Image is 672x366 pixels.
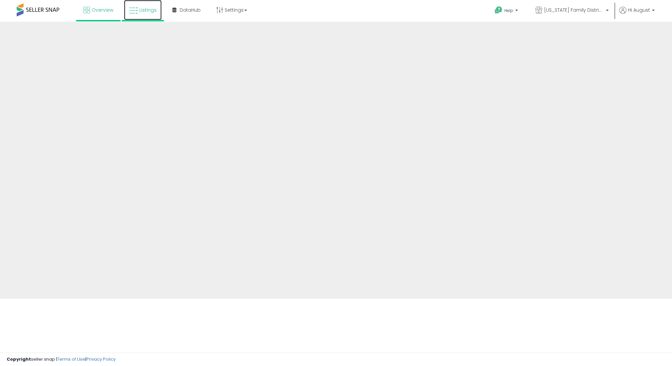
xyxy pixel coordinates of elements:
i: Get Help [494,6,503,14]
span: Hi August [628,7,650,13]
span: Listings [139,7,157,13]
span: Overview [92,7,113,13]
span: [US_STATE] Family Distribution [544,7,604,13]
span: Help [504,8,513,13]
a: Hi August [619,7,655,22]
span: DataHub [180,7,201,13]
a: Help [489,1,525,22]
